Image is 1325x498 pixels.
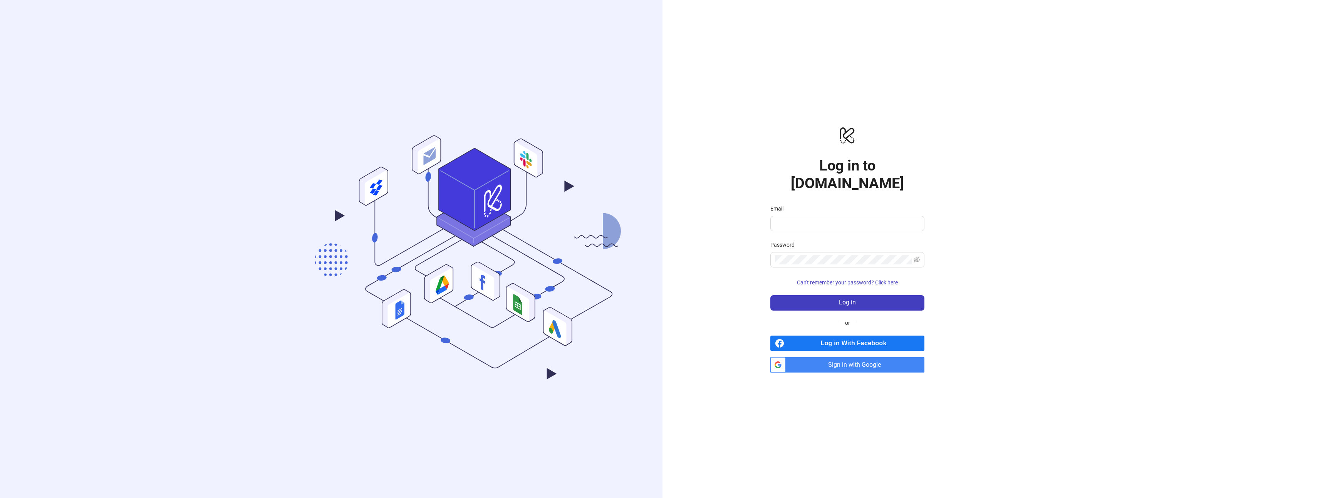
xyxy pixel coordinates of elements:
span: eye-invisible [914,257,920,263]
a: Can't remember your password? Click here [770,279,924,286]
span: Log in [839,299,856,306]
span: Log in With Facebook [787,336,924,351]
h1: Log in to [DOMAIN_NAME] [770,157,924,192]
button: Log in [770,295,924,311]
label: Email [770,204,788,213]
input: Password [775,255,912,264]
span: or [839,319,856,327]
button: Can't remember your password? Click here [770,277,924,289]
span: Sign in with Google [789,357,924,373]
input: Email [775,219,918,228]
label: Password [770,241,800,249]
span: Can't remember your password? Click here [797,279,898,286]
a: Log in With Facebook [770,336,924,351]
a: Sign in with Google [770,357,924,373]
